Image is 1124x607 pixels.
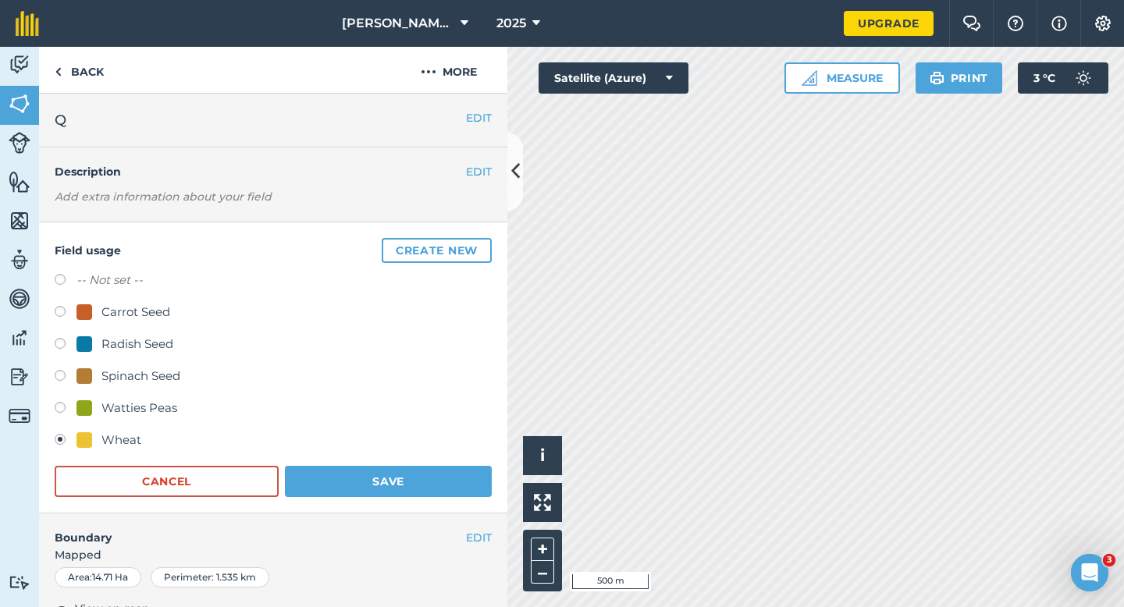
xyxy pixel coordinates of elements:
[466,109,492,126] button: EDIT
[285,466,492,497] button: Save
[55,109,66,131] span: Q
[9,575,30,590] img: svg+xml;base64,PD94bWwgdmVyc2lvbj0iMS4wIiBlbmNvZGluZz0idXRmLTgiPz4KPCEtLSBHZW5lcmF0b3I6IEFkb2JlIE...
[1018,62,1108,94] button: 3 °C
[534,494,551,511] img: Four arrows, one pointing top left, one top right, one bottom right and the last bottom left
[962,16,981,31] img: Two speech bubbles overlapping with the left bubble in the forefront
[1071,554,1108,591] iframe: Intercom live chat
[9,209,30,233] img: svg+xml;base64,PHN2ZyB4bWxucz0iaHR0cDovL3d3dy53My5vcmcvMjAwMC9zdmciIHdpZHRoPSI1NiIgaGVpZ2h0PSI2MC...
[39,513,466,546] h4: Boundary
[390,47,507,93] button: More
[39,47,119,93] a: Back
[55,238,492,263] h4: Field usage
[76,271,143,289] label: -- Not set --
[531,538,554,561] button: +
[55,62,62,81] img: svg+xml;base64,PHN2ZyB4bWxucz0iaHR0cDovL3d3dy53My5vcmcvMjAwMC9zdmciIHdpZHRoPSI5IiBoZWlnaHQ9IjI0Ii...
[844,11,934,36] a: Upgrade
[342,14,454,33] span: [PERSON_NAME] & Sons
[523,436,562,475] button: i
[1094,16,1112,31] img: A cog icon
[9,287,30,311] img: svg+xml;base64,PD94bWwgdmVyc2lvbj0iMS4wIiBlbmNvZGluZz0idXRmLTgiPz4KPCEtLSBHZW5lcmF0b3I6IEFkb2JlIE...
[39,546,507,563] span: Mapped
[539,62,688,94] button: Satellite (Azure)
[1103,554,1115,566] span: 3
[55,466,279,497] button: Cancel
[496,14,526,33] span: 2025
[101,431,141,449] div: Wheat
[531,561,554,584] button: –
[1051,14,1067,33] img: svg+xml;base64,PHN2ZyB4bWxucz0iaHR0cDovL3d3dy53My5vcmcvMjAwMC9zdmciIHdpZHRoPSIxNyIgaGVpZ2h0PSIxNy...
[16,11,39,36] img: fieldmargin Logo
[466,529,492,546] button: EDIT
[1033,62,1055,94] span: 3 ° C
[784,62,900,94] button: Measure
[101,399,177,417] div: Watties Peas
[466,163,492,180] button: EDIT
[9,92,30,115] img: svg+xml;base64,PHN2ZyB4bWxucz0iaHR0cDovL3d3dy53My5vcmcvMjAwMC9zdmciIHdpZHRoPSI1NiIgaGVpZ2h0PSI2MC...
[9,170,30,193] img: svg+xml;base64,PHN2ZyB4bWxucz0iaHR0cDovL3d3dy53My5vcmcvMjAwMC9zdmciIHdpZHRoPSI1NiIgaGVpZ2h0PSI2MC...
[1068,62,1099,94] img: svg+xml;base64,PD94bWwgdmVyc2lvbj0iMS4wIiBlbmNvZGluZz0idXRmLTgiPz4KPCEtLSBHZW5lcmF0b3I6IEFkb2JlIE...
[916,62,1003,94] button: Print
[101,367,180,385] div: Spinach Seed
[101,335,173,353] div: Radish Seed
[55,190,272,204] em: Add extra information about your field
[540,445,545,465] span: i
[421,62,436,81] img: svg+xml;base64,PHN2ZyB4bWxucz0iaHR0cDovL3d3dy53My5vcmcvMjAwMC9zdmciIHdpZHRoPSIyMCIgaGVpZ2h0PSIyNC...
[101,303,170,321] div: Carrot Seed
[802,70,817,86] img: Ruler icon
[9,132,30,154] img: svg+xml;base64,PD94bWwgdmVyc2lvbj0iMS4wIiBlbmNvZGluZz0idXRmLTgiPz4KPCEtLSBHZW5lcmF0b3I6IEFkb2JlIE...
[930,69,944,87] img: svg+xml;base64,PHN2ZyB4bWxucz0iaHR0cDovL3d3dy53My5vcmcvMjAwMC9zdmciIHdpZHRoPSIxOSIgaGVpZ2h0PSIyNC...
[9,405,30,427] img: svg+xml;base64,PD94bWwgdmVyc2lvbj0iMS4wIiBlbmNvZGluZz0idXRmLTgiPz4KPCEtLSBHZW5lcmF0b3I6IEFkb2JlIE...
[55,567,141,587] div: Area : 14.71 Ha
[9,326,30,350] img: svg+xml;base64,PD94bWwgdmVyc2lvbj0iMS4wIiBlbmNvZGluZz0idXRmLTgiPz4KPCEtLSBHZW5lcmF0b3I6IEFkb2JlIE...
[9,53,30,76] img: svg+xml;base64,PD94bWwgdmVyc2lvbj0iMS4wIiBlbmNvZGluZz0idXRmLTgiPz4KPCEtLSBHZW5lcmF0b3I6IEFkb2JlIE...
[55,163,492,180] h4: Description
[9,248,30,272] img: svg+xml;base64,PD94bWwgdmVyc2lvbj0iMS4wIiBlbmNvZGluZz0idXRmLTgiPz4KPCEtLSBHZW5lcmF0b3I6IEFkb2JlIE...
[151,567,269,587] div: Perimeter : 1.535 km
[1006,16,1025,31] img: A question mark icon
[382,238,492,263] button: Create new
[9,365,30,389] img: svg+xml;base64,PD94bWwgdmVyc2lvbj0iMS4wIiBlbmNvZGluZz0idXRmLTgiPz4KPCEtLSBHZW5lcmF0b3I6IEFkb2JlIE...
